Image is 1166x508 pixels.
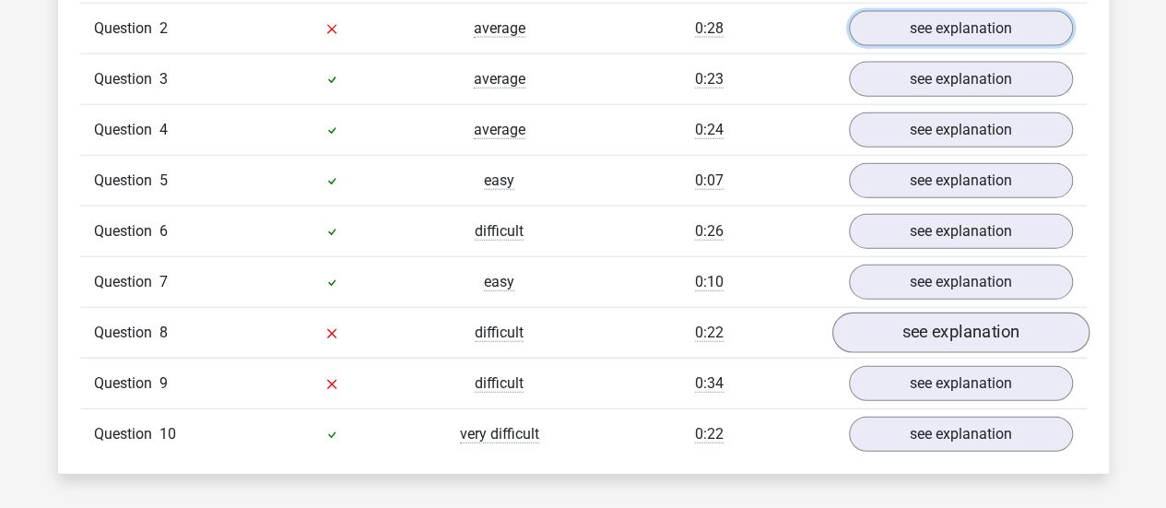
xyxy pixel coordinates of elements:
[695,324,724,342] span: 0:22
[94,18,159,40] span: Question
[695,374,724,393] span: 0:34
[159,425,176,443] span: 10
[159,222,168,240] span: 6
[695,425,724,443] span: 0:22
[695,121,724,139] span: 0:24
[849,62,1073,97] a: see explanation
[94,170,159,192] span: Question
[474,121,525,139] span: average
[695,222,724,241] span: 0:26
[159,374,168,392] span: 9
[484,171,514,190] span: easy
[460,425,539,443] span: very difficult
[94,220,159,242] span: Question
[849,163,1073,198] a: see explanation
[475,324,524,342] span: difficult
[474,70,525,89] span: average
[94,68,159,90] span: Question
[475,374,524,393] span: difficult
[695,171,724,190] span: 0:07
[695,273,724,291] span: 0:10
[849,214,1073,249] a: see explanation
[831,313,1089,353] a: see explanation
[849,265,1073,300] a: see explanation
[94,423,159,445] span: Question
[159,19,168,37] span: 2
[159,324,168,341] span: 8
[849,366,1073,401] a: see explanation
[695,19,724,38] span: 0:28
[159,273,168,290] span: 7
[484,273,514,291] span: easy
[94,322,159,344] span: Question
[695,70,724,89] span: 0:23
[94,119,159,141] span: Question
[849,11,1073,46] a: see explanation
[159,70,168,88] span: 3
[159,121,168,138] span: 4
[475,222,524,241] span: difficult
[94,372,159,395] span: Question
[474,19,525,38] span: average
[159,171,168,189] span: 5
[849,417,1073,452] a: see explanation
[849,112,1073,148] a: see explanation
[94,271,159,293] span: Question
